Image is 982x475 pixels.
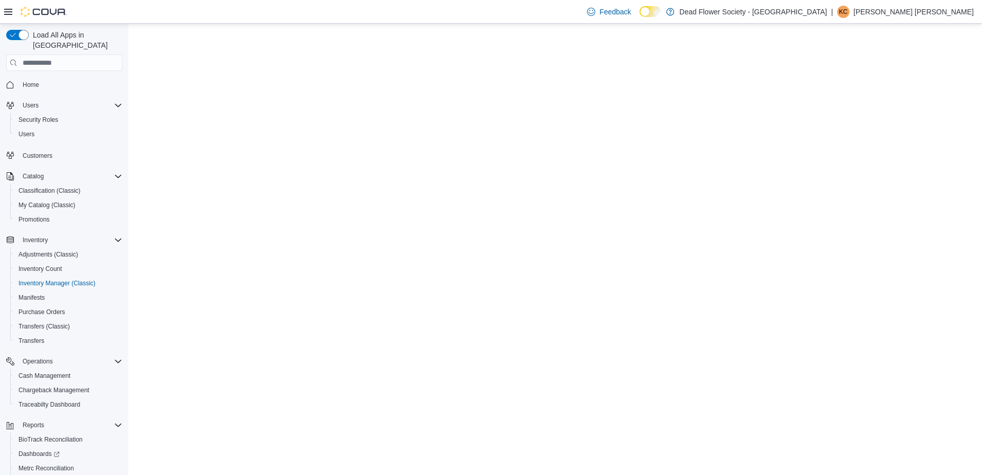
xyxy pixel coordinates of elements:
[14,185,122,197] span: Classification (Classic)
[14,263,66,275] a: Inventory Count
[18,372,70,380] span: Cash Management
[2,233,126,247] button: Inventory
[23,421,44,429] span: Reports
[18,170,48,182] button: Catalog
[10,383,126,397] button: Chargeback Management
[14,320,74,333] a: Transfers (Classic)
[14,185,85,197] a: Classification (Classic)
[18,450,60,458] span: Dashboards
[10,290,126,305] button: Manifests
[14,448,122,460] span: Dashboards
[2,169,126,184] button: Catalog
[14,335,122,347] span: Transfers
[14,213,54,226] a: Promotions
[14,384,93,396] a: Chargeback Management
[14,114,62,126] a: Security Roles
[21,7,67,17] img: Cova
[10,262,126,276] button: Inventory Count
[14,306,69,318] a: Purchase Orders
[10,334,126,348] button: Transfers
[854,6,974,18] p: [PERSON_NAME] [PERSON_NAME]
[18,435,83,444] span: BioTrack Reconciliation
[14,128,39,140] a: Users
[10,212,126,227] button: Promotions
[23,101,39,109] span: Users
[18,149,122,161] span: Customers
[10,369,126,383] button: Cash Management
[679,6,827,18] p: Dead Flower Society - [GEOGRAPHIC_DATA]
[2,354,126,369] button: Operations
[18,250,78,259] span: Adjustments (Classic)
[18,400,80,409] span: Traceabilty Dashboard
[14,306,122,318] span: Purchase Orders
[18,464,74,472] span: Metrc Reconciliation
[14,291,49,304] a: Manifests
[18,116,58,124] span: Security Roles
[583,2,635,22] a: Feedback
[18,322,70,331] span: Transfers (Classic)
[18,187,81,195] span: Classification (Classic)
[14,199,80,211] a: My Catalog (Classic)
[14,384,122,396] span: Chargeback Management
[14,335,48,347] a: Transfers
[18,337,44,345] span: Transfers
[10,127,126,141] button: Users
[18,419,48,431] button: Reports
[18,308,65,316] span: Purchase Orders
[14,248,122,261] span: Adjustments (Classic)
[14,462,78,474] a: Metrc Reconciliation
[18,99,122,112] span: Users
[18,265,62,273] span: Inventory Count
[18,99,43,112] button: Users
[18,355,122,368] span: Operations
[10,247,126,262] button: Adjustments (Classic)
[14,199,122,211] span: My Catalog (Classic)
[14,433,122,446] span: BioTrack Reconciliation
[23,236,48,244] span: Inventory
[18,294,45,302] span: Manifests
[14,277,122,289] span: Inventory Manager (Classic)
[23,357,53,366] span: Operations
[23,81,39,89] span: Home
[14,448,64,460] a: Dashboards
[18,215,50,224] span: Promotions
[10,432,126,447] button: BioTrack Reconciliation
[18,79,43,91] a: Home
[14,213,122,226] span: Promotions
[14,277,100,289] a: Inventory Manager (Classic)
[18,130,34,138] span: Users
[14,370,122,382] span: Cash Management
[14,320,122,333] span: Transfers (Classic)
[18,170,122,182] span: Catalog
[837,6,849,18] div: Kennedy Calvarese
[18,201,75,209] span: My Catalog (Classic)
[599,7,631,17] span: Feedback
[23,172,44,180] span: Catalog
[14,128,122,140] span: Users
[10,319,126,334] button: Transfers (Classic)
[14,398,84,411] a: Traceabilty Dashboard
[14,398,122,411] span: Traceabilty Dashboard
[18,150,56,162] a: Customers
[18,78,122,91] span: Home
[14,291,122,304] span: Manifests
[18,279,96,287] span: Inventory Manager (Classic)
[2,77,126,92] button: Home
[10,184,126,198] button: Classification (Classic)
[2,98,126,113] button: Users
[14,370,74,382] a: Cash Management
[14,433,87,446] a: BioTrack Reconciliation
[2,418,126,432] button: Reports
[18,355,57,368] button: Operations
[10,113,126,127] button: Security Roles
[14,462,122,474] span: Metrc Reconciliation
[18,234,52,246] button: Inventory
[831,6,833,18] p: |
[10,447,126,461] a: Dashboards
[18,234,122,246] span: Inventory
[18,419,122,431] span: Reports
[18,386,89,394] span: Chargeback Management
[2,148,126,162] button: Customers
[14,114,122,126] span: Security Roles
[10,276,126,290] button: Inventory Manager (Classic)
